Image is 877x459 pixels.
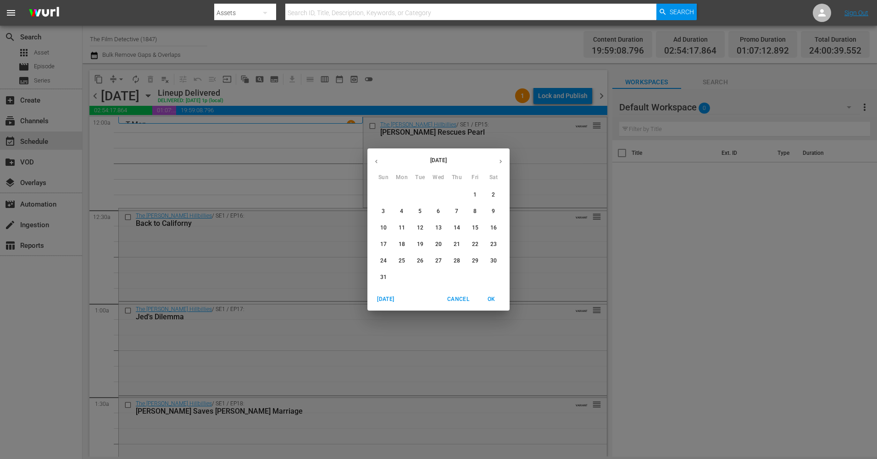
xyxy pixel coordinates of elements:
[435,257,442,265] p: 27
[22,2,66,24] img: ans4CAIJ8jUAAAAAAAAAAAAAAAAAAAAAAAAgQb4GAAAAAAAAAAAAAAAAAAAAAAAAJMjXAAAAAAAAAAAAAAAAAAAAAAAAgAT5G...
[435,224,442,232] p: 13
[472,257,478,265] p: 29
[412,173,428,182] span: Tue
[394,253,410,269] button: 25
[417,257,423,265] p: 26
[490,240,497,248] p: 23
[449,220,465,236] button: 14
[430,253,447,269] button: 27
[449,236,465,253] button: 21
[485,173,502,182] span: Sat
[412,220,428,236] button: 12
[400,208,403,215] p: 4
[417,224,423,232] p: 12
[375,253,392,269] button: 24
[382,208,385,215] p: 3
[449,173,465,182] span: Thu
[670,4,694,20] span: Search
[430,173,447,182] span: Wed
[375,203,392,220] button: 3
[399,257,405,265] p: 25
[375,236,392,253] button: 17
[490,224,497,232] p: 16
[480,295,502,304] span: OK
[490,257,497,265] p: 30
[844,9,868,16] a: Sign Out
[467,203,483,220] button: 8
[430,220,447,236] button: 13
[467,253,483,269] button: 29
[6,7,17,18] span: menu
[394,203,410,220] button: 4
[455,208,458,215] p: 7
[447,295,469,304] span: Cancel
[412,203,428,220] button: 5
[477,292,506,307] button: OK
[435,240,442,248] p: 20
[430,203,447,220] button: 6
[437,208,440,215] p: 6
[412,236,428,253] button: 19
[394,236,410,253] button: 18
[380,273,387,281] p: 31
[485,236,502,253] button: 23
[467,187,483,203] button: 1
[371,292,400,307] button: [DATE]
[473,208,477,215] p: 8
[399,240,405,248] p: 18
[399,224,405,232] p: 11
[485,187,502,203] button: 2
[385,156,492,164] p: [DATE]
[449,203,465,220] button: 7
[467,236,483,253] button: 22
[485,253,502,269] button: 30
[375,295,397,304] span: [DATE]
[430,236,447,253] button: 20
[380,240,387,248] p: 17
[412,253,428,269] button: 26
[417,240,423,248] p: 19
[394,220,410,236] button: 11
[454,240,460,248] p: 21
[444,292,473,307] button: Cancel
[394,173,410,182] span: Mon
[492,208,495,215] p: 9
[418,208,422,215] p: 5
[467,173,483,182] span: Fri
[472,240,478,248] p: 22
[472,224,478,232] p: 15
[485,220,502,236] button: 16
[375,220,392,236] button: 10
[454,224,460,232] p: 14
[473,191,477,199] p: 1
[485,203,502,220] button: 9
[375,269,392,286] button: 31
[380,224,387,232] p: 10
[492,191,495,199] p: 2
[454,257,460,265] p: 28
[449,253,465,269] button: 28
[380,257,387,265] p: 24
[375,173,392,182] span: Sun
[467,220,483,236] button: 15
